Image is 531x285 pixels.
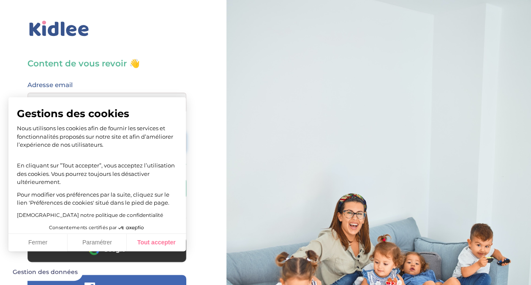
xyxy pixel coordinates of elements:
[127,234,186,252] button: Tout accepter
[27,251,186,259] a: Google
[27,19,91,38] img: logo_kidlee_bleu
[118,215,144,241] svg: Axeptio
[8,263,83,281] button: Fermer le widget sans consentement
[17,153,177,186] p: En cliquant sur ”Tout accepter”, vous acceptez l’utilisation des cookies. Vous pourrez toujours l...
[68,234,127,252] button: Paramétrer
[49,225,117,230] span: Consentements certifiés par
[17,124,177,149] p: Nous utilisons les cookies afin de fournir les services et fonctionnalités proposés sur notre sit...
[13,269,78,276] span: Gestion des données
[27,79,73,90] label: Adresse email
[45,222,150,233] button: Consentements certifiés par
[27,93,186,113] input: Email
[17,212,163,218] a: [DEMOGRAPHIC_DATA] notre politique de confidentialité
[8,234,68,252] button: Fermer
[27,58,186,69] h3: Content de vous revoir 👋
[17,107,177,120] span: Gestions des cookies
[17,191,177,207] p: Pour modifier vos préférences par la suite, cliquez sur le lien 'Préférences de cookies' situé da...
